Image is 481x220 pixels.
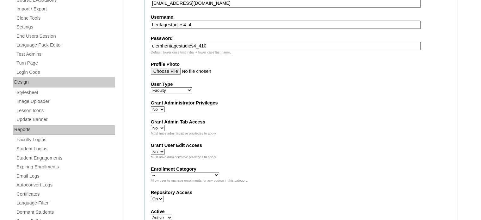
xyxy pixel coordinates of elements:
[16,107,115,115] a: Lesson Icons
[13,125,115,135] div: Reports
[16,116,115,123] a: Update Banner
[16,23,115,31] a: Settings
[16,172,115,180] a: Email Logs
[16,41,115,49] a: Language Pack Editor
[151,155,451,160] div: Must have administrative privileges to apply
[151,100,451,106] label: Grant Administrator Privileges
[16,5,115,13] a: Import / Export
[16,50,115,58] a: Test Admins
[16,89,115,97] a: Stylesheet
[151,131,451,136] div: Must have administrative privileges to apply
[151,81,451,88] label: User Type
[16,97,115,105] a: Image Uploader
[151,166,451,173] label: Enrollment Category
[16,145,115,153] a: Student Logins
[151,189,451,196] label: Repository Access
[151,142,451,149] label: Grant User Edit Access
[16,32,115,40] a: End Users Session
[13,77,115,87] div: Design
[151,61,451,68] label: Profile Photo
[151,178,451,183] div: Allow user to manage enrollments for any course in this category.
[151,208,451,215] label: Active
[16,59,115,67] a: Turn Page
[16,154,115,162] a: Student Engagements
[16,190,115,198] a: Certificates
[151,14,451,21] label: Username
[16,68,115,76] a: Login Code
[16,199,115,207] a: Language Filter
[151,35,451,42] label: Password
[151,119,451,125] label: Grant Admin Tab Access
[16,14,115,22] a: Clone Tools
[16,136,115,144] a: Faculty Logins
[151,50,451,55] div: Default: lower case first initial + lower case last name.
[16,208,115,216] a: Dormant Students
[16,181,115,189] a: Autoconvert Logs
[16,163,115,171] a: Expiring Enrollments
